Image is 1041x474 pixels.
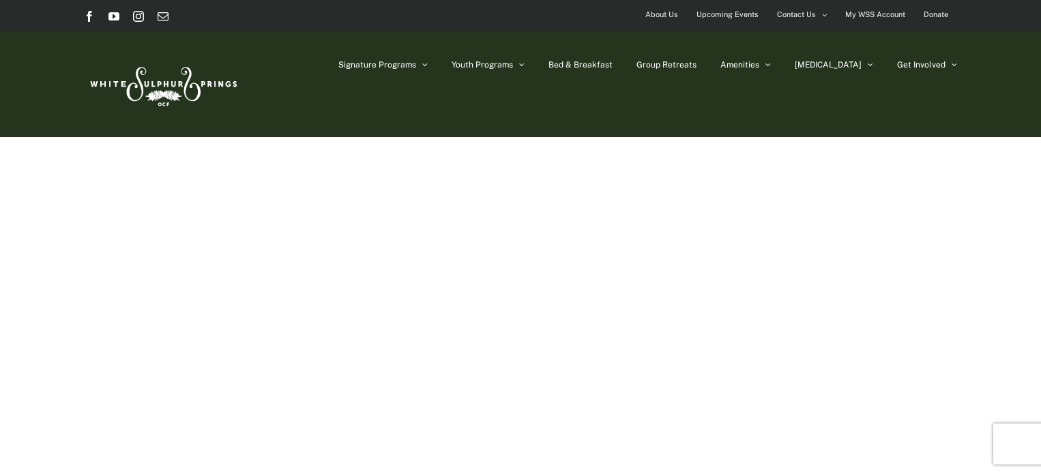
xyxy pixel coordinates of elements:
span: Signature Programs [338,61,416,69]
a: Bed & Breakfast [548,31,613,99]
a: Group Retreats [636,31,697,99]
span: Get Involved [897,61,945,69]
img: White Sulphur Springs Logo [84,52,241,116]
span: Youth Programs [452,61,513,69]
a: Amenities [720,31,771,99]
span: Bed & Breakfast [548,61,613,69]
span: Donate [924,5,948,25]
a: Youth Programs [452,31,525,99]
nav: Main Menu [338,31,957,99]
span: Contact Us [777,5,816,25]
span: Amenities [720,61,759,69]
span: My WSS Account [845,5,905,25]
span: [MEDICAL_DATA] [795,61,862,69]
a: Signature Programs [338,31,428,99]
a: Email [158,11,168,22]
span: About Us [645,5,678,25]
a: Get Involved [897,31,957,99]
a: Facebook [84,11,95,22]
span: Upcoming Events [697,5,759,25]
a: YouTube [108,11,119,22]
a: [MEDICAL_DATA] [795,31,873,99]
span: Group Retreats [636,61,697,69]
a: Instagram [133,11,144,22]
